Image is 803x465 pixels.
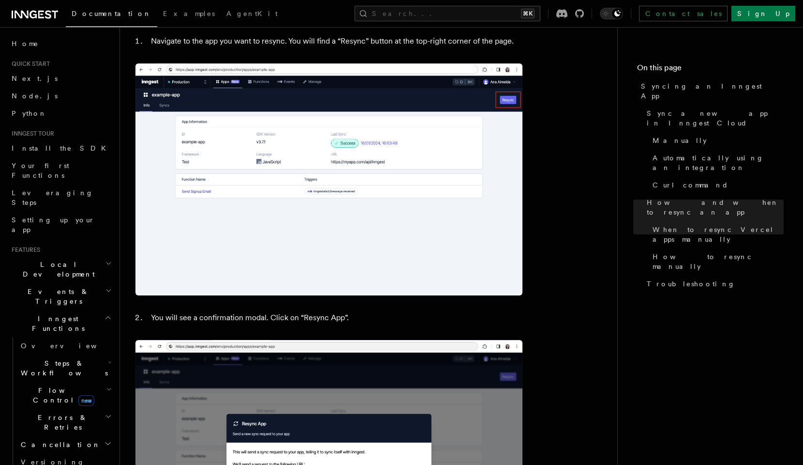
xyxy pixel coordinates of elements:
[643,105,784,132] a: Sync a new app in Inngest Cloud
[649,176,784,194] a: Curl command
[12,144,112,152] span: Install the SDK
[653,225,784,244] span: When to resync Vercel apps manually
[649,149,784,176] a: Automatically using an integration
[12,92,58,100] span: Node.js
[148,311,522,325] li: You will see a confirmation modal. Click on “Resync App”.
[221,3,283,26] a: AgentKit
[653,153,784,172] span: Automatically using an integration
[355,6,540,21] button: Search...⌘K
[17,436,114,453] button: Cancellation
[17,337,114,355] a: Overview
[8,283,114,310] button: Events & Triggers
[653,252,784,271] span: How to resync manually
[647,279,735,289] span: Troubleshooting
[641,81,784,101] span: Syncing an Inngest App
[647,108,784,128] span: Sync a new app in Inngest Cloud
[637,77,784,105] a: Syncing an Inngest App
[8,157,114,184] a: Your first Functions
[643,194,784,221] a: How and when to resync an app
[72,10,151,17] span: Documentation
[12,39,39,48] span: Home
[8,105,114,122] a: Python
[8,139,114,157] a: Install the SDK
[8,246,40,254] span: Features
[637,62,784,77] h4: On this page
[12,216,95,233] span: Setting up your app
[649,248,784,275] a: How to resync manually
[8,60,50,68] span: Quick start
[521,9,535,18] kbd: ⌘K
[12,109,47,117] span: Python
[17,440,101,449] span: Cancellation
[639,6,728,21] a: Contact sales
[17,413,105,432] span: Errors & Retries
[12,189,93,206] span: Leveraging Steps
[17,382,114,409] button: Flow Controlnew
[8,314,104,333] span: Inngest Functions
[17,409,114,436] button: Errors & Retries
[8,35,114,52] a: Home
[17,358,108,378] span: Steps & Workflows
[8,211,114,238] a: Setting up your app
[8,184,114,211] a: Leveraging Steps
[148,34,522,48] li: Navigate to the app you want to resync. You will find a “Resync” button at the top-right corner o...
[8,87,114,105] a: Node.js
[649,132,784,149] a: Manually
[157,3,221,26] a: Examples
[643,275,784,293] a: Troubleshooting
[12,75,58,82] span: Next.js
[653,180,729,190] span: Curl command
[66,3,157,27] a: Documentation
[8,260,105,279] span: Local Development
[17,386,106,405] span: Flow Control
[649,221,784,248] a: When to resync Vercel apps manually
[8,287,105,306] span: Events & Triggers
[8,256,114,283] button: Local Development
[135,63,522,295] img: Inngest Cloud screen with resync app button
[21,342,120,350] span: Overview
[226,10,278,17] span: AgentKit
[12,162,69,179] span: Your first Functions
[17,355,114,382] button: Steps & Workflows
[163,10,215,17] span: Examples
[653,136,707,145] span: Manually
[8,130,54,138] span: Inngest tour
[647,198,784,217] span: How and when to resync an app
[600,8,623,19] button: Toggle dark mode
[8,310,114,337] button: Inngest Functions
[731,6,795,21] a: Sign Up
[78,395,94,406] span: new
[8,70,114,87] a: Next.js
